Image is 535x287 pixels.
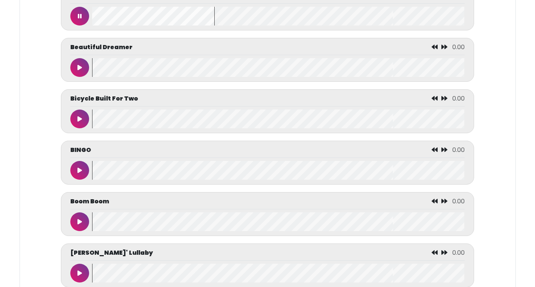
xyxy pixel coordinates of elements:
[70,197,109,206] p: Boom Boom
[452,94,465,103] span: 0.00
[452,146,465,154] span: 0.00
[452,197,465,206] span: 0.00
[70,146,91,155] p: BINGO
[452,43,465,51] span: 0.00
[70,248,153,257] p: [PERSON_NAME]' Lullaby
[70,94,138,103] p: Bicycle Built For Two
[70,43,132,52] p: Beautiful Dreamer
[452,248,465,257] span: 0.00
